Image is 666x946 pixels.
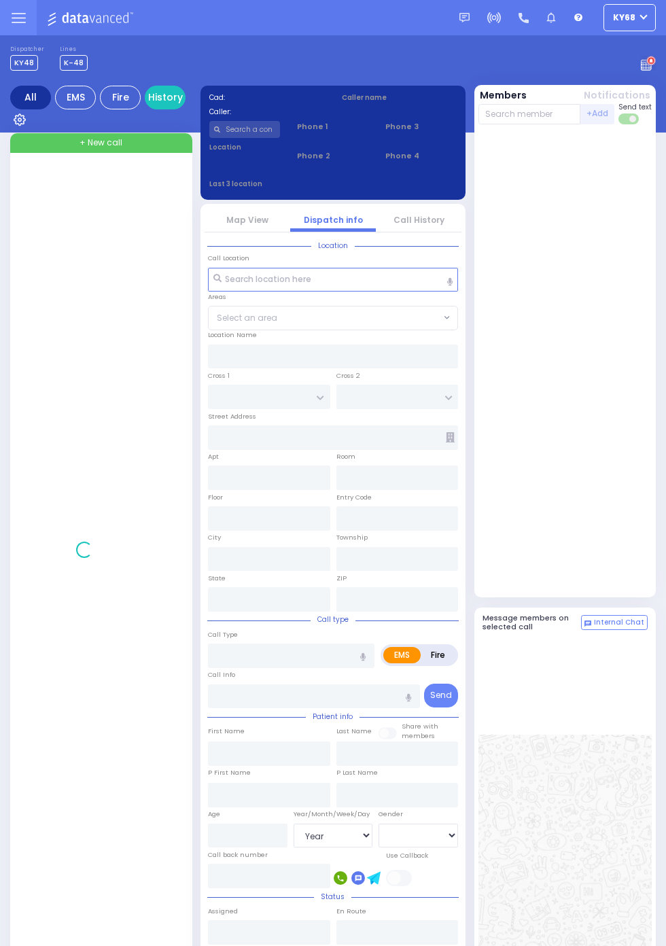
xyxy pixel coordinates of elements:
[208,268,458,292] input: Search location here
[297,121,368,133] span: Phone 1
[226,214,268,226] a: Map View
[424,684,458,707] button: Send
[304,214,363,226] a: Dispatch info
[311,241,355,251] span: Location
[10,46,44,54] label: Dispatcher
[584,88,650,103] button: Notifications
[379,809,403,819] label: Gender
[208,726,245,736] label: First Name
[306,712,360,722] span: Patient info
[60,55,88,71] span: K-48
[618,102,652,112] span: Send text
[208,292,226,302] label: Areas
[80,137,122,149] span: + New call
[208,493,223,502] label: Floor
[208,533,221,542] label: City
[336,726,372,736] label: Last Name
[60,46,88,54] label: Lines
[294,809,373,819] div: Year/Month/Week/Day
[386,851,428,860] label: Use Callback
[208,670,235,680] label: Call Info
[208,371,230,381] label: Cross 1
[459,13,470,23] img: message.svg
[314,892,351,902] span: Status
[383,647,421,663] label: EMS
[297,150,368,162] span: Phone 2
[208,907,238,916] label: Assigned
[420,647,456,663] label: Fire
[385,121,457,133] span: Phone 3
[209,92,325,103] label: Cad:
[393,214,444,226] a: Call History
[208,574,226,583] label: State
[336,371,360,381] label: Cross 2
[385,150,457,162] span: Phone 4
[336,768,378,777] label: P Last Name
[145,86,186,109] a: History
[618,112,640,126] label: Turn off text
[594,618,644,627] span: Internal Chat
[209,142,281,152] label: Location
[100,86,141,109] div: Fire
[336,452,355,461] label: Room
[208,330,257,340] label: Location Name
[209,179,334,189] label: Last 3 location
[217,312,277,324] span: Select an area
[446,432,455,442] span: Other building occupants
[581,615,648,630] button: Internal Chat
[336,574,347,583] label: ZIP
[478,104,581,124] input: Search member
[311,614,355,625] span: Call type
[55,86,96,109] div: EMS
[208,412,256,421] label: Street Address
[402,722,438,731] small: Share with
[208,850,268,860] label: Call back number
[603,4,656,31] button: ky68
[402,731,435,740] span: members
[208,768,251,777] label: P First Name
[208,253,249,263] label: Call Location
[483,614,582,631] h5: Message members on selected call
[10,55,38,71] span: KY48
[47,10,137,27] img: Logo
[208,630,238,640] label: Call Type
[336,533,368,542] label: Township
[342,92,457,103] label: Caller name
[209,121,281,138] input: Search a contact
[10,86,51,109] div: All
[208,809,220,819] label: Age
[613,12,635,24] span: ky68
[208,452,219,461] label: Apt
[480,88,527,103] button: Members
[209,107,325,117] label: Caller:
[336,907,366,916] label: En Route
[336,493,372,502] label: Entry Code
[584,620,591,627] img: comment-alt.png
